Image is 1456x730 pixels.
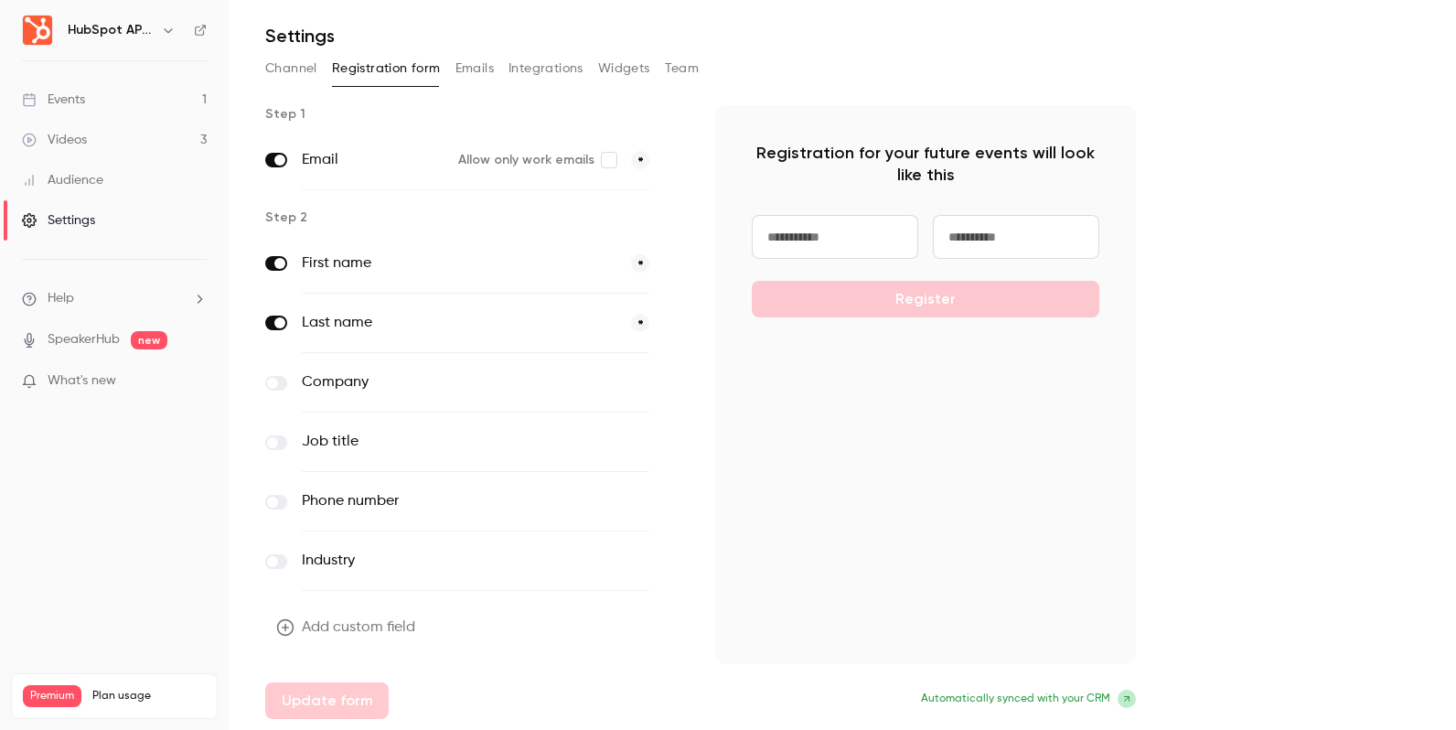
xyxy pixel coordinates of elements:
label: Allow only work emails [458,151,616,169]
span: Automatically synced with your CRM [921,691,1110,707]
h1: Settings [265,25,335,47]
button: Channel [265,54,317,83]
button: Add custom field [265,609,430,646]
label: Company [302,371,573,393]
li: help-dropdown-opener [22,289,207,308]
div: Settings [22,211,95,230]
span: Help [48,289,74,308]
p: Registration for your future events will look like this [752,142,1099,186]
button: Team [665,54,700,83]
span: What's new [48,371,116,391]
label: Job title [302,431,573,453]
p: Step 2 [265,209,686,227]
label: Last name [302,312,616,334]
label: Phone number [302,490,573,512]
a: SpeakerHub [48,330,120,349]
label: Industry [302,550,573,572]
img: HubSpot APAC [23,16,52,45]
button: Emails [455,54,494,83]
h6: HubSpot APAC [68,21,154,39]
label: Email [302,149,444,171]
div: Videos [22,131,87,149]
button: Integrations [509,54,583,83]
label: First name [302,252,616,274]
p: Step 1 [265,105,686,123]
div: Audience [22,171,103,189]
span: Premium [23,685,81,707]
button: Widgets [598,54,650,83]
span: Plan usage [92,689,206,703]
span: new [131,331,167,349]
button: Registration form [332,54,441,83]
div: Events [22,91,85,109]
